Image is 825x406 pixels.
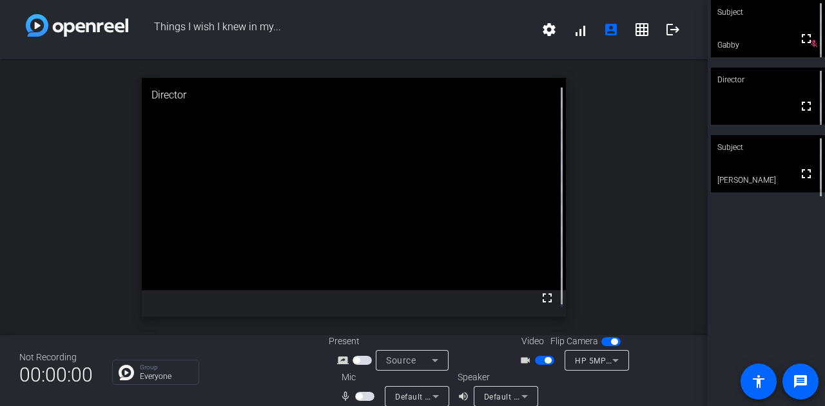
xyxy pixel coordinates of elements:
mat-icon: volume_up [458,389,473,404]
span: Source [386,355,416,365]
mat-icon: fullscreen [799,166,814,181]
span: 00:00:00 [19,359,93,391]
mat-icon: videocam_outline [519,353,535,368]
div: Present [329,335,458,348]
p: Everyone [140,373,192,380]
div: Director [711,68,825,92]
span: Default - Microphone Array (Intel® Smart Sound Technology for Digital Microphones) [395,391,715,401]
mat-icon: grid_on [634,22,650,37]
mat-icon: fullscreen [539,290,555,306]
span: Video [521,335,544,348]
p: Group [140,364,192,371]
span: Flip Camera [550,335,598,348]
span: HP 5MP Camera (04f2:b738) [575,355,685,365]
div: Director [142,78,567,113]
span: Things I wish I knew in my... [128,14,534,45]
mat-icon: account_box [603,22,619,37]
span: Default - AirPods [484,391,548,401]
img: Chat Icon [119,365,134,380]
div: Subject [711,135,825,160]
div: Speaker [458,371,535,384]
mat-icon: message [793,374,808,389]
div: Not Recording [19,351,93,364]
mat-icon: fullscreen [799,31,814,46]
mat-icon: screen_share_outline [337,353,353,368]
mat-icon: logout [665,22,681,37]
img: white-gradient.svg [26,14,128,37]
mat-icon: settings [541,22,557,37]
mat-icon: accessibility [751,374,766,389]
button: signal_cellular_alt [565,14,596,45]
mat-icon: mic_none [340,389,355,404]
div: Mic [329,371,458,384]
mat-icon: fullscreen [799,98,814,114]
